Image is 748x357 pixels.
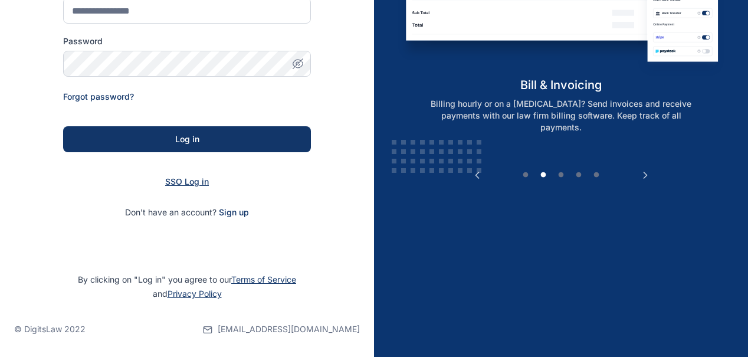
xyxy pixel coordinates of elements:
[471,169,483,181] button: Previous
[63,126,311,152] button: Log in
[639,169,651,181] button: Next
[573,169,585,181] button: 4
[14,273,360,301] p: By clicking on "Log in" you agree to our
[63,207,311,218] p: Don't have an account?
[398,77,725,93] h5: bill & invoicing
[520,169,532,181] button: 1
[82,133,292,145] div: Log in
[218,323,360,335] span: [EMAIL_ADDRESS][DOMAIN_NAME]
[555,169,567,181] button: 3
[63,91,134,101] a: Forgot password?
[165,176,209,186] a: SSO Log in
[63,35,311,47] label: Password
[231,274,296,284] a: Terms of Service
[153,289,222,299] span: and
[219,207,249,218] span: Sign up
[14,323,86,335] p: © DigitsLaw 2022
[590,169,602,181] button: 5
[219,207,249,217] a: Sign up
[537,169,549,181] button: 2
[168,289,222,299] a: Privacy Policy
[410,98,712,133] p: Billing hourly or on a [MEDICAL_DATA]? Send invoices and receive payments with our law firm billi...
